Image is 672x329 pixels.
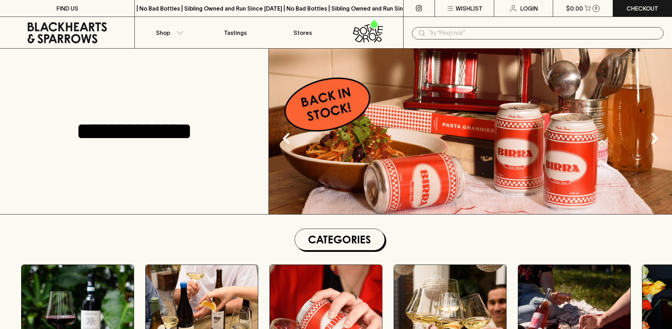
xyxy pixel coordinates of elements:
[269,17,336,48] a: Stores
[293,29,312,37] p: Stores
[156,29,170,37] p: Shop
[135,17,202,48] button: Shop
[298,232,382,247] h1: Categories
[595,6,598,10] p: 0
[429,27,658,39] input: Try "Pinot noir"
[640,124,668,153] button: Next
[202,17,269,48] a: Tastings
[272,124,301,153] button: Previous
[224,29,247,37] p: Tastings
[566,4,583,13] p: $0.00
[56,4,78,13] p: FIND US
[626,4,658,13] p: Checkout
[269,49,672,214] img: optimise
[520,4,538,13] p: Login
[456,4,483,13] p: Wishlist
